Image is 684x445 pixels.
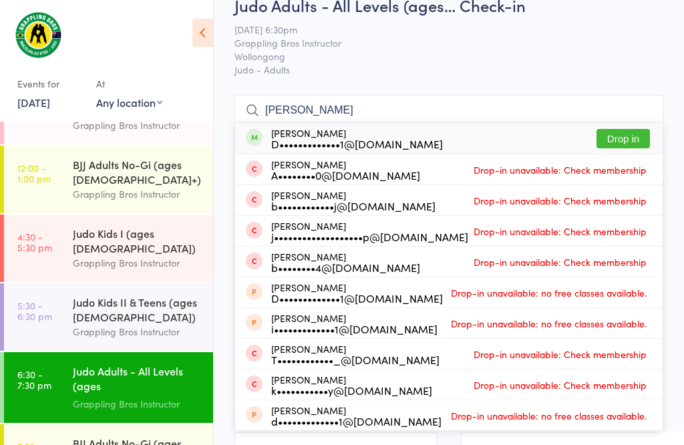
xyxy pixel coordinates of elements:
[96,73,162,95] div: At
[470,190,650,210] span: Drop-in unavailable: Check membership
[470,344,650,364] span: Drop-in unavailable: Check membership
[470,221,650,241] span: Drop-in unavailable: Check membership
[17,300,52,321] time: 5:30 - 6:30 pm
[17,73,83,95] div: Events for
[271,354,440,365] div: T••••••••••••_@[DOMAIN_NAME]
[96,95,162,110] div: Any location
[271,159,420,180] div: [PERSON_NAME]
[448,406,650,426] span: Drop-in unavailable: no free classes available.
[17,231,52,253] time: 4:30 - 5:30 pm
[73,363,202,396] div: Judo Adults - All Levels (ages [DEMOGRAPHIC_DATA]+)
[271,262,420,273] div: b••••••••4@[DOMAIN_NAME]
[4,283,213,351] a: 5:30 -6:30 pmJudo Kids II & Teens (ages [DEMOGRAPHIC_DATA])Grappling Bros Instructor
[271,200,436,211] div: b••••••••••••j@[DOMAIN_NAME]
[448,283,650,303] span: Drop-in unavailable: no free classes available.
[17,369,51,390] time: 6:30 - 7:30 pm
[4,146,213,213] a: 12:00 -1:00 pmBJJ Adults No-Gi (ages [DEMOGRAPHIC_DATA]+)Grappling Bros Instructor
[271,170,420,180] div: A••••••••0@[DOMAIN_NAME]
[4,214,213,282] a: 4:30 -5:30 pmJudo Kids I (ages [DEMOGRAPHIC_DATA])Grappling Bros Instructor
[271,405,442,426] div: [PERSON_NAME]
[234,63,663,76] span: Judo - Adults
[73,157,202,186] div: BJJ Adults No-Gi (ages [DEMOGRAPHIC_DATA]+)
[73,396,202,412] div: Grappling Bros Instructor
[13,10,63,59] img: Grappling Bros Wollongong
[271,313,438,334] div: [PERSON_NAME]
[271,343,440,365] div: [PERSON_NAME]
[271,251,420,273] div: [PERSON_NAME]
[271,374,432,396] div: [PERSON_NAME]
[73,226,202,255] div: Judo Kids I (ages [DEMOGRAPHIC_DATA])
[271,231,468,242] div: j•••••••••••••••••••p@[DOMAIN_NAME]
[470,375,650,395] span: Drop-in unavailable: Check membership
[271,293,443,303] div: D•••••••••••••1@[DOMAIN_NAME]
[271,323,438,334] div: i•••••••••••••1@[DOMAIN_NAME]
[234,49,643,63] span: Wollongong
[596,129,650,148] button: Drop in
[271,128,443,149] div: [PERSON_NAME]
[470,252,650,272] span: Drop-in unavailable: Check membership
[271,385,432,396] div: k•••••••••••y@[DOMAIN_NAME]
[271,282,443,303] div: [PERSON_NAME]
[73,295,202,324] div: Judo Kids II & Teens (ages [DEMOGRAPHIC_DATA])
[271,190,436,211] div: [PERSON_NAME]
[17,95,50,110] a: [DATE]
[4,352,213,423] a: 6:30 -7:30 pmJudo Adults - All Levels (ages [DEMOGRAPHIC_DATA]+)Grappling Bros Instructor
[73,324,202,339] div: Grappling Bros Instructor
[470,160,650,180] span: Drop-in unavailable: Check membership
[234,36,643,49] span: Grappling Bros Instructor
[448,313,650,333] span: Drop-in unavailable: no free classes available.
[73,255,202,271] div: Grappling Bros Instructor
[234,95,663,126] input: Search
[271,220,468,242] div: [PERSON_NAME]
[234,23,643,36] span: [DATE] 6:30pm
[17,162,51,184] time: 12:00 - 1:00 pm
[271,416,442,426] div: d•••••••••••••1@[DOMAIN_NAME]
[73,186,202,202] div: Grappling Bros Instructor
[271,138,443,149] div: D•••••••••••••1@[DOMAIN_NAME]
